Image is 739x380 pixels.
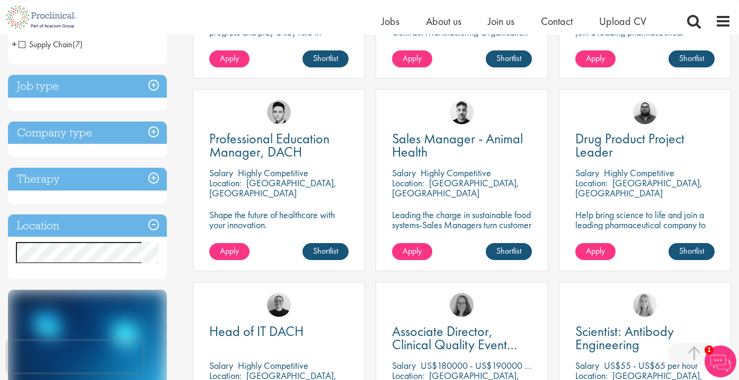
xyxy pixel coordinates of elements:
a: Scientist: Antibody Engineering [575,325,715,351]
p: Highly Competitive [238,359,308,372]
a: Shortlist [302,243,349,260]
a: Shortlist [669,50,715,67]
h3: Job type [8,75,167,98]
a: Apply [392,50,432,67]
span: Salary [575,167,599,179]
a: Jobs [381,14,399,28]
span: Location: [575,177,608,189]
a: Upload CV [599,14,646,28]
a: Apply [392,243,432,260]
a: Drug Product Project Leader [575,132,715,159]
p: US$180000 - US$190000 per annum [421,359,563,372]
p: Help bring science to life and join a leading pharmaceutical company to play a key role in delive... [575,210,715,260]
a: Professional Education Manager, DACH [209,132,349,159]
p: Shape the future of healthcare with your innovation. [209,210,349,230]
span: Apply [220,245,239,256]
img: Emma Pretorious [267,293,291,317]
span: Associate Director, Clinical Quality Event Management (GCP) [392,322,517,367]
a: Apply [209,50,250,67]
img: Shannon Briggs [633,293,657,317]
span: Head of IT DACH [209,322,304,340]
h3: Therapy [8,168,167,191]
a: Apply [575,50,616,67]
a: Contact [541,14,573,28]
img: Connor Lynes [267,100,291,124]
span: Apply [220,53,239,64]
span: Apply [403,53,422,64]
span: + [12,36,17,52]
img: Dean Fisher [450,100,474,124]
a: Associate Director, Clinical Quality Event Management (GCP) [392,325,531,351]
span: Location: [209,177,242,189]
p: [GEOGRAPHIC_DATA], [GEOGRAPHIC_DATA] [209,177,336,199]
span: (7) [73,39,83,50]
a: Shortlist [486,243,532,260]
p: [GEOGRAPHIC_DATA], [GEOGRAPHIC_DATA] [392,177,519,199]
img: Chatbot [705,346,736,377]
a: About us [426,14,461,28]
p: Highly Competitive [604,167,674,179]
span: Professional Education Manager, DACH [209,129,330,161]
span: Supply Chain [19,39,73,50]
span: Drug Product Project Leader [575,129,684,161]
span: Scientist: Antibody Engineering [575,322,674,353]
img: Ashley Bennett [633,100,657,124]
span: Apply [586,53,605,64]
span: Sales Manager - Animal Health [392,129,523,161]
span: Salary [209,359,233,372]
span: Salary [209,167,233,179]
span: Salary [575,359,599,372]
a: Join us [488,14,514,28]
span: 1 [705,346,714,355]
a: Shortlist [302,50,349,67]
p: [GEOGRAPHIC_DATA], [GEOGRAPHIC_DATA] [575,177,702,199]
span: Salary [392,167,416,179]
a: Apply [575,243,616,260]
iframe: reCAPTCHA [7,341,143,373]
p: Highly Competitive [238,167,308,179]
p: US$55 - US$65 per hour [604,359,698,372]
h3: Location [8,214,167,237]
a: Apply [209,243,250,260]
span: Supply Chain [19,39,83,50]
a: Shortlist [669,243,715,260]
span: Salary [392,359,416,372]
span: Location: [392,177,424,189]
img: Ingrid Aymes [450,293,474,317]
p: Highly Competitive [421,167,491,179]
a: Head of IT DACH [209,325,349,338]
a: Shortlist [486,50,532,67]
span: Apply [586,245,605,256]
p: Leading the charge in sustainable food systems-Sales Managers turn customer success into global p... [392,210,531,240]
a: Sales Manager - Animal Health [392,132,531,159]
h3: Company type [8,122,167,144]
span: Apply [403,245,422,256]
